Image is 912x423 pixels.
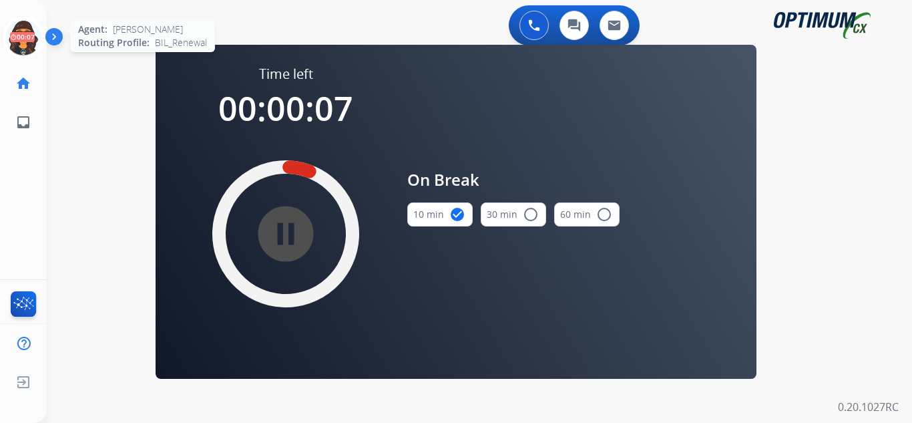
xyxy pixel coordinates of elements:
button: 30 min [481,202,546,227]
span: Routing Profile: [78,36,150,49]
span: On Break [407,168,620,192]
mat-icon: pause_circle_filled [278,226,294,242]
button: 10 min [407,202,473,227]
button: 60 min [554,202,620,227]
span: [PERSON_NAME] [113,23,183,36]
span: Time left [259,65,313,84]
mat-icon: home [15,76,31,92]
mat-icon: check_circle [449,206,465,223]
span: 00:00:07 [218,86,353,131]
span: Agent: [78,23,107,36]
span: BIL_Renewal [155,36,207,49]
mat-icon: radio_button_unchecked [596,206,612,223]
mat-icon: radio_button_unchecked [523,206,539,223]
p: 0.20.1027RC [838,399,899,415]
mat-icon: inbox [15,114,31,130]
